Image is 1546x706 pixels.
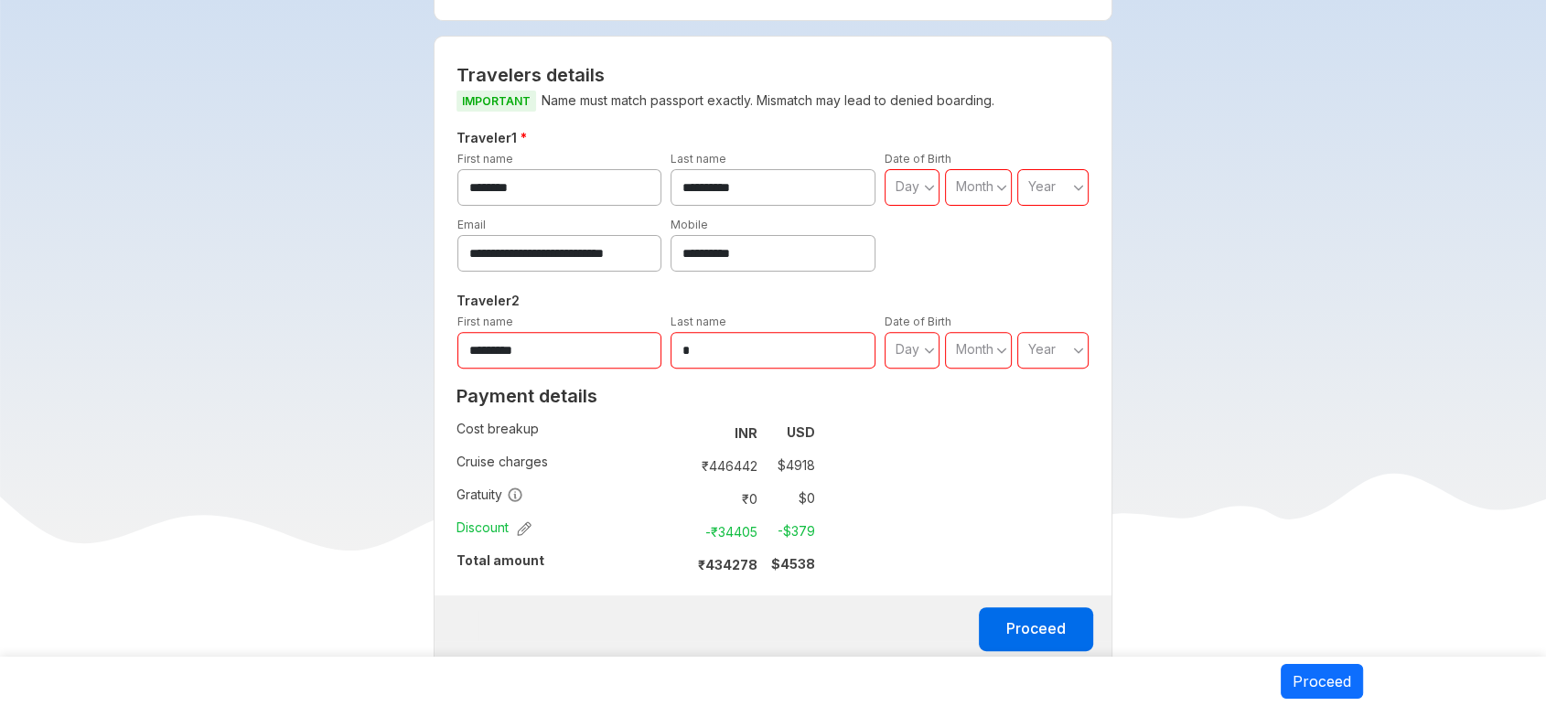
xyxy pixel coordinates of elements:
label: Date of Birth [885,315,951,328]
svg: angle down [996,341,1007,359]
label: Last name [671,315,726,328]
td: -$ 379 [765,519,815,544]
p: Name must match passport exactly. Mismatch may lead to denied boarding. [456,90,1090,112]
span: Year [1028,178,1056,194]
label: First name [457,315,513,328]
td: : [680,449,688,482]
label: Last name [671,152,726,166]
svg: angle down [1073,341,1084,359]
span: Discount [456,519,531,537]
td: Cruise charges [456,449,680,482]
svg: angle down [1073,178,1084,197]
svg: angle down [996,178,1007,197]
svg: angle down [924,178,935,197]
span: Month [956,178,993,194]
svg: angle down [924,341,935,359]
h5: Traveler 1 [453,127,1094,149]
button: Proceed [1281,664,1363,699]
td: $ 0 [765,486,815,511]
strong: $ 4538 [771,556,815,572]
td: $ 4918 [765,453,815,478]
span: Day [896,178,919,194]
h5: Traveler 2 [453,290,1094,312]
span: Year [1028,341,1056,357]
strong: ₹ 434278 [698,557,757,572]
strong: INR [735,425,757,441]
td: : [680,515,688,548]
td: -₹ 34405 [688,519,765,544]
label: Email [457,218,486,231]
h2: Travelers details [456,64,1090,86]
strong: Total amount [456,552,544,568]
td: Cost breakup [456,416,680,449]
td: : [680,482,688,515]
td: ₹ 0 [688,486,765,511]
strong: USD [787,424,815,440]
label: First name [457,152,513,166]
td: : [680,548,688,581]
h2: Payment details [456,385,815,407]
span: Gratuity [456,486,523,504]
span: IMPORTANT [456,91,536,112]
td: ₹ 446442 [688,453,765,478]
label: Mobile [671,218,708,231]
span: Month [956,341,993,357]
td: : [680,416,688,449]
span: Day [896,341,919,357]
button: Proceed [979,607,1093,651]
label: Date of Birth [885,152,951,166]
